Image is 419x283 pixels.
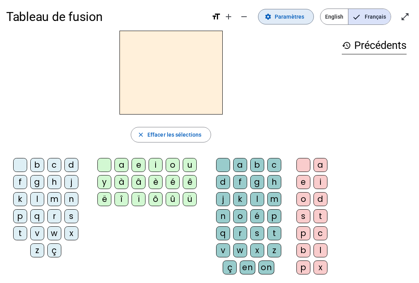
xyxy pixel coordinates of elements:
[114,158,128,172] div: a
[97,175,111,189] div: y
[47,209,61,223] div: r
[313,260,327,274] div: x
[30,226,44,240] div: v
[397,9,413,24] button: Entrer en plein écran
[320,9,348,24] span: English
[267,209,281,223] div: p
[64,209,78,223] div: s
[64,158,78,172] div: d
[47,243,61,257] div: ç
[267,226,281,240] div: t
[258,260,274,274] div: on
[131,127,211,142] button: Effacer les sélections
[13,192,27,206] div: k
[6,4,205,29] h1: Tableau de fusion
[137,131,144,138] mat-icon: close
[47,158,61,172] div: c
[211,12,221,21] mat-icon: format_size
[97,192,111,206] div: ë
[132,158,145,172] div: e
[296,243,310,257] div: b
[30,209,44,223] div: q
[267,158,281,172] div: c
[132,192,145,206] div: ï
[149,175,163,189] div: è
[132,175,145,189] div: â
[250,243,264,257] div: x
[313,209,327,223] div: t
[64,226,78,240] div: x
[313,226,327,240] div: c
[250,209,264,223] div: é
[47,175,61,189] div: h
[147,130,201,139] span: Effacer les sélections
[114,175,128,189] div: à
[239,12,249,21] mat-icon: remove
[313,175,327,189] div: i
[216,192,230,206] div: j
[236,9,252,24] button: Diminuer la taille de la police
[183,158,197,172] div: u
[233,175,247,189] div: f
[224,12,233,21] mat-icon: add
[64,192,78,206] div: n
[30,175,44,189] div: g
[348,9,391,24] span: Français
[13,226,27,240] div: t
[64,175,78,189] div: j
[30,192,44,206] div: l
[233,209,247,223] div: o
[265,13,272,20] mat-icon: settings
[313,192,327,206] div: d
[216,209,230,223] div: n
[166,192,180,206] div: û
[233,192,247,206] div: k
[30,158,44,172] div: b
[216,226,230,240] div: q
[233,243,247,257] div: w
[223,260,237,274] div: ç
[275,12,304,21] span: Paramètres
[267,192,281,206] div: m
[216,175,230,189] div: d
[250,192,264,206] div: l
[216,243,230,257] div: v
[342,37,407,54] h3: Précédents
[267,175,281,189] div: h
[13,175,27,189] div: f
[183,192,197,206] div: ü
[296,192,310,206] div: o
[166,175,180,189] div: é
[342,41,351,50] mat-icon: history
[221,9,236,24] button: Augmenter la taille de la police
[240,260,255,274] div: en
[47,192,61,206] div: m
[296,260,310,274] div: p
[296,209,310,223] div: s
[149,192,163,206] div: ô
[313,158,327,172] div: a
[320,9,391,25] mat-button-toggle-group: Language selection
[267,243,281,257] div: z
[296,175,310,189] div: e
[166,158,180,172] div: o
[183,175,197,189] div: ê
[313,243,327,257] div: l
[258,9,314,24] button: Paramètres
[250,226,264,240] div: s
[13,209,27,223] div: p
[233,158,247,172] div: a
[250,175,264,189] div: g
[30,243,44,257] div: z
[149,158,163,172] div: i
[233,226,247,240] div: r
[47,226,61,240] div: w
[296,226,310,240] div: p
[250,158,264,172] div: b
[114,192,128,206] div: î
[400,12,410,21] mat-icon: open_in_full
